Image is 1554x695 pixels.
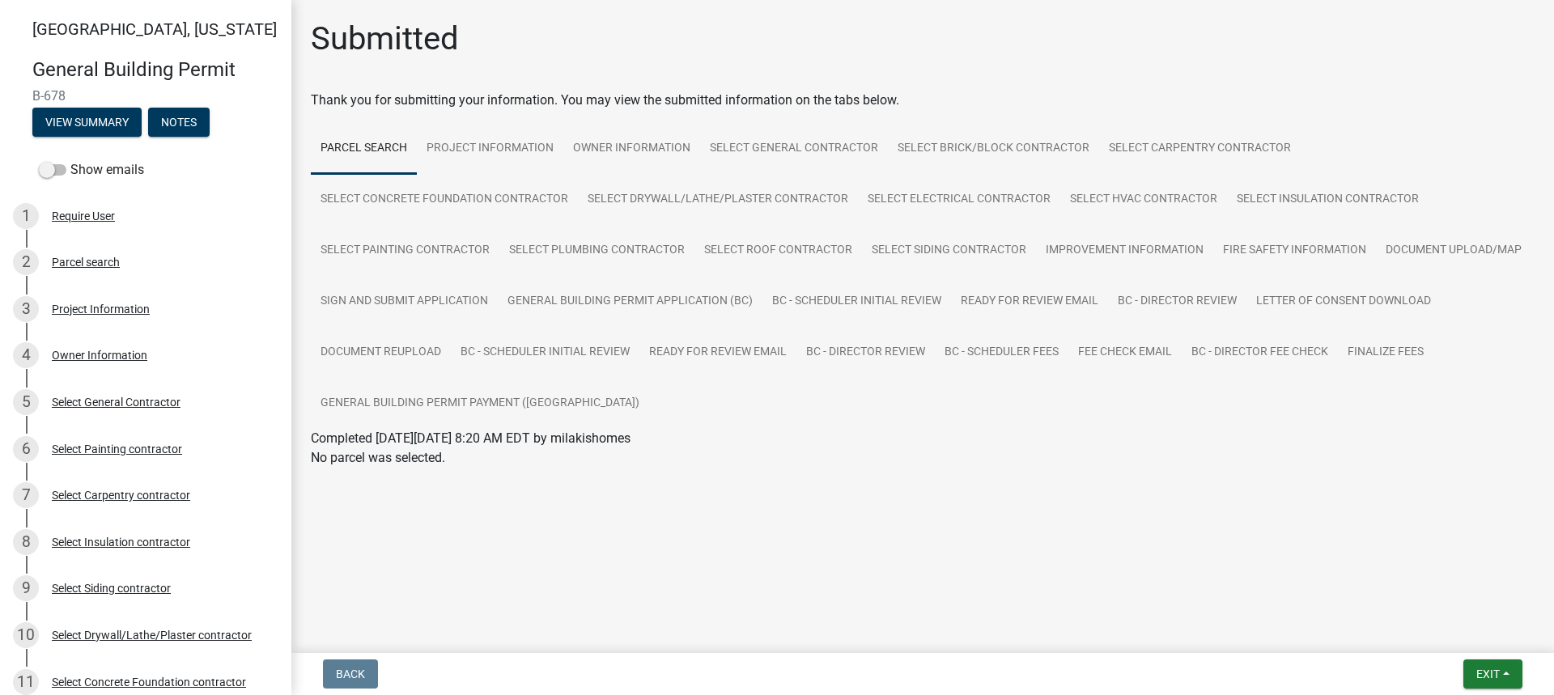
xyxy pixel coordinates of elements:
a: Parcel search [311,123,417,175]
div: Select Carpentry contractor [52,489,190,501]
a: Select Electrical contractor [858,174,1060,226]
button: Exit [1463,659,1522,689]
div: Parcel search [52,256,120,268]
div: Select Painting contractor [52,443,182,455]
button: Notes [148,108,210,137]
div: 9 [13,575,39,601]
a: BC - Director Review [1108,276,1246,328]
button: Back [323,659,378,689]
wm-modal-confirm: Notes [148,117,210,129]
a: Document Reupload [311,327,451,379]
div: Owner Information [52,350,147,361]
div: 11 [13,669,39,695]
a: Select General Contractor [700,123,888,175]
a: Select Plumbing contractor [499,225,694,277]
span: Completed [DATE][DATE] 8:20 AM EDT by milakishomes [311,430,631,446]
div: 2 [13,249,39,275]
a: Owner Information [563,123,700,175]
button: View Summary [32,108,142,137]
a: BC - Scheduler Fees [935,327,1068,379]
a: Improvement Information [1036,225,1213,277]
a: General Building Permit Payment ([GEOGRAPHIC_DATA]) [311,378,649,430]
a: Sign and Submit Application [311,276,498,328]
div: 10 [13,622,39,648]
div: 1 [13,203,39,229]
span: Back [336,667,365,680]
a: Ready for Review Email [951,276,1108,328]
div: 5 [13,389,39,415]
a: Select Insulation contractor [1227,174,1429,226]
div: Select Insulation contractor [52,536,190,548]
a: Ready for Review Email [639,327,796,379]
div: Select Concrete Foundation contractor [52,676,246,688]
div: Project Information [52,303,150,315]
a: Document Upload/Map [1376,225,1531,277]
p: No parcel was selected. [311,448,1535,468]
a: Select Carpentry contractor [1099,123,1301,175]
a: Fire Safety Information [1213,225,1376,277]
h4: General Building Permit [32,58,278,82]
a: Fee Check Email [1068,327,1182,379]
a: Select Drywall/Lathe/Plaster contractor [578,174,858,226]
div: Thank you for submitting your information. You may view the submitted information on the tabs below. [311,91,1535,110]
a: Select Siding contractor [862,225,1036,277]
wm-modal-confirm: Summary [32,117,142,129]
div: 7 [13,482,39,508]
a: General Building Permit Application (BC) [498,276,762,328]
div: 3 [13,296,39,322]
a: Select Concrete Foundation contractor [311,174,578,226]
a: BC - Scheduler Initial Review [762,276,951,328]
h1: Submitted [311,19,459,58]
a: Finalize Fees [1338,327,1433,379]
a: BC - Director Review [796,327,935,379]
a: Select Brick/Block Contractor [888,123,1099,175]
span: B-678 [32,88,259,104]
span: [GEOGRAPHIC_DATA], [US_STATE] [32,19,277,39]
div: 4 [13,342,39,368]
div: Select General Contractor [52,396,180,408]
div: 6 [13,436,39,462]
a: Select Roof contractor [694,225,862,277]
label: Show emails [39,160,144,180]
a: Select Painting contractor [311,225,499,277]
div: Select Drywall/Lathe/Plaster contractor [52,629,252,641]
span: Exit [1476,667,1500,680]
div: Require User [52,210,115,222]
a: Project Information [417,123,563,175]
a: Letter of Consent Download [1246,276,1441,328]
a: BC - Director Fee Check [1182,327,1338,379]
a: BC - Scheduler Initial Review [451,327,639,379]
a: Select HVAC Contractor [1060,174,1227,226]
div: 8 [13,529,39,555]
div: Select Siding contractor [52,583,171,594]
